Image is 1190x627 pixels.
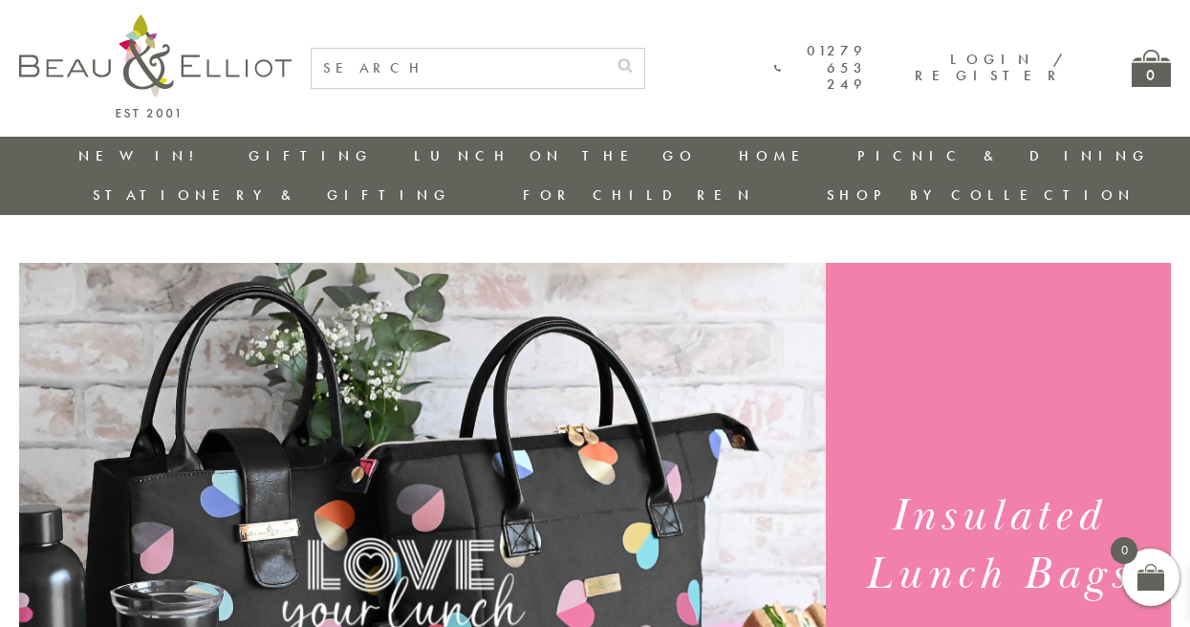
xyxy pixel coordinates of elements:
[915,50,1065,85] a: Login / Register
[1132,50,1171,87] a: 0
[857,146,1150,165] a: Picnic & Dining
[312,49,606,88] input: SEARCH
[827,185,1136,205] a: Shop by collection
[843,487,1154,604] h1: Insulated Lunch Bags
[523,185,755,205] a: For Children
[249,146,373,165] a: Gifting
[414,146,697,165] a: Lunch On The Go
[774,43,867,93] a: 01279 653 249
[93,185,451,205] a: Stationery & Gifting
[739,146,815,165] a: Home
[78,146,206,165] a: New in!
[1111,537,1137,564] span: 0
[19,14,292,118] img: logo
